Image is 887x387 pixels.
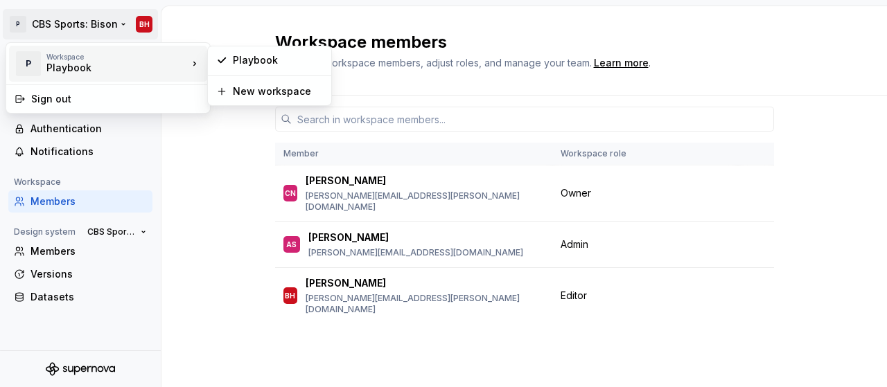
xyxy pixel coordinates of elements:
div: P [16,51,41,76]
div: New workspace [233,84,323,98]
div: Sign out [31,92,202,106]
div: Playbook [46,61,164,75]
div: Playbook [233,53,323,67]
div: Workspace [46,53,188,61]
